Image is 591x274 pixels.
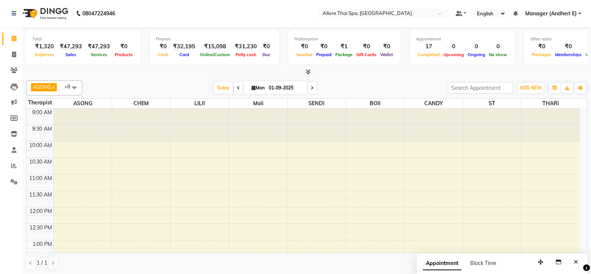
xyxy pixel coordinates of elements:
[156,42,170,51] div: ₹0
[416,42,441,51] div: 17
[31,109,53,116] div: 9:00 AM
[27,99,53,107] div: Therapist
[33,52,56,57] span: Expenses
[314,52,333,57] span: Prepaid
[314,42,333,51] div: ₹0
[28,191,53,199] div: 11:30 AM
[198,42,232,51] div: ₹15,098
[404,99,462,108] span: CANDY
[57,42,85,51] div: ₹47,293
[51,84,55,90] a: x
[28,224,53,232] div: 12:30 PM
[378,42,395,51] div: ₹0
[416,36,509,42] div: Appointment
[28,174,53,182] div: 11:00 AM
[234,52,258,57] span: Petty cash
[553,52,584,57] span: Memberships
[463,99,521,108] span: ST
[89,52,109,57] span: Services
[178,52,191,57] span: Card
[232,42,260,51] div: ₹31,230
[530,52,553,57] span: Packages
[28,207,53,215] div: 12:00 PM
[294,42,314,51] div: ₹0
[113,52,135,57] span: Products
[466,52,487,57] span: Ongoing
[333,52,354,57] span: Package
[170,42,198,51] div: ₹32,195
[525,10,577,18] span: Manager (Andheri E)
[570,256,581,268] button: Close
[156,52,170,57] span: Cash
[198,52,232,57] span: Online/Custom
[416,52,441,57] span: Completed
[294,36,395,42] div: Redemption
[33,84,51,90] span: ASONG
[470,260,496,267] span: Block Time
[346,99,404,108] span: BOII
[287,99,345,108] span: SENDI
[64,83,76,89] span: +8
[31,240,53,248] div: 1:00 PM
[518,83,544,93] button: ADD NEW
[520,85,542,91] span: ADD NEW
[229,99,287,108] span: Moii
[170,99,228,108] span: LILII
[260,42,273,51] div: ₹0
[553,42,584,51] div: ₹0
[113,42,135,51] div: ₹0
[37,259,47,267] span: 1 / 1
[112,99,170,108] span: CHEM
[333,42,354,51] div: ₹1
[487,42,509,51] div: 0
[448,82,513,94] input: Search Appointment
[250,85,267,91] span: Mon
[214,82,233,94] span: Today
[85,42,113,51] div: ₹47,293
[354,52,378,57] span: Gift Cards
[378,52,395,57] span: Wallet
[466,42,487,51] div: 0
[294,52,314,57] span: Voucher
[354,42,378,51] div: ₹0
[261,52,272,57] span: Due
[28,141,53,149] div: 10:00 AM
[441,52,466,57] span: Upcoming
[487,52,509,57] span: No show
[28,158,53,166] div: 10:30 AM
[521,99,580,108] span: THARI
[54,99,112,108] span: ASONG
[441,42,466,51] div: 0
[19,3,70,24] img: logo
[423,257,461,270] span: Appointment
[64,52,78,57] span: Sales
[156,36,273,42] div: Finance
[530,42,553,51] div: ₹0
[32,36,135,42] div: Total
[31,125,53,133] div: 9:30 AM
[267,82,304,94] input: 2025-09-01
[82,3,115,24] b: 08047224946
[32,42,57,51] div: ₹1,320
